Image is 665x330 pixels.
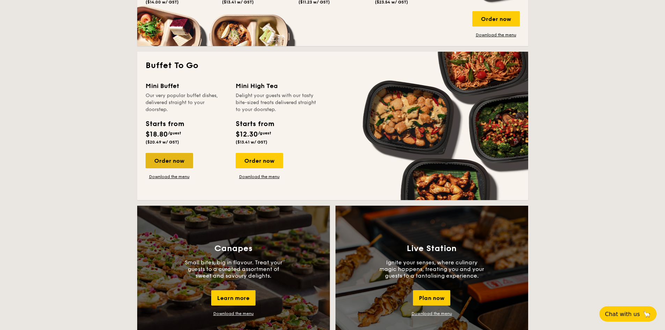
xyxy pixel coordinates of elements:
[412,311,452,316] a: Download the menu
[146,174,193,179] a: Download the menu
[472,32,520,38] a: Download the menu
[643,310,651,318] span: 🦙
[146,140,179,145] span: ($20.49 w/ GST)
[146,92,227,113] div: Our very popular buffet dishes, delivered straight to your doorstep.
[236,153,283,168] div: Order now
[258,131,271,135] span: /guest
[407,244,457,254] h3: Live Station
[146,60,520,71] h2: Buffet To Go
[211,290,256,306] div: Learn more
[379,259,484,279] p: Ignite your senses, where culinary magic happens, treating you and your guests to a tantalising e...
[236,81,317,91] div: Mini High Tea
[181,259,286,279] p: Small bites, big in flavour. Treat your guests to a curated assortment of sweet and savoury delig...
[146,81,227,91] div: Mini Buffet
[168,131,181,135] span: /guest
[413,290,450,306] div: Plan now
[236,140,267,145] span: ($13.41 w/ GST)
[236,92,317,113] div: Delight your guests with our tasty bite-sized treats delivered straight to your doorstep.
[236,174,283,179] a: Download the menu
[472,11,520,27] div: Order now
[146,153,193,168] div: Order now
[236,130,258,139] span: $12.30
[236,119,274,129] div: Starts from
[213,311,254,316] a: Download the menu
[146,119,184,129] div: Starts from
[146,130,168,139] span: $18.80
[599,306,657,322] button: Chat with us🦙
[605,311,640,317] span: Chat with us
[214,244,252,254] h3: Canapes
